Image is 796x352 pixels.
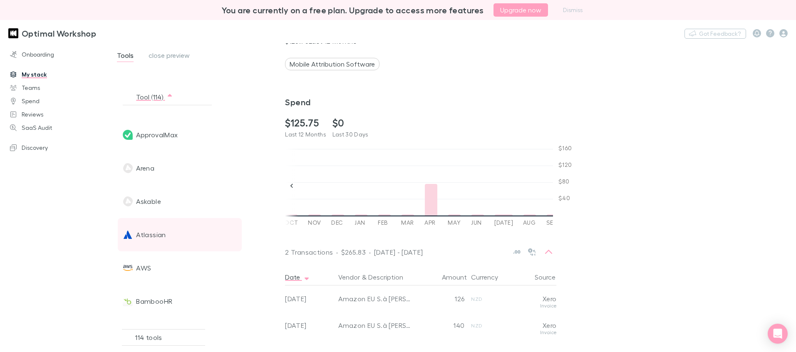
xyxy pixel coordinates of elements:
a: Spend [2,94,106,108]
a: Teams [2,81,106,94]
span: [DATE] [494,219,513,226]
img: Optimal Workshop's Logo [8,28,18,38]
h2: $125.75 [285,117,326,129]
span: Dec [331,219,345,226]
span: Aug [523,219,536,226]
div: 126 [421,285,464,303]
span: Arena [136,151,154,185]
a: Onboarding [2,48,106,61]
div: Open Intercom Messenger [768,324,788,344]
button: Amount [442,269,477,285]
button: Source [535,269,565,285]
span: May [448,219,461,226]
div: Xero [502,285,556,303]
div: Invoice [502,303,556,312]
span: Sep [546,219,560,226]
img: Arena Solutions's Logo [123,163,133,173]
span: Askable [136,185,161,218]
img: Amazon Web Services's Logo [123,263,133,273]
button: Tool (114) [136,89,173,105]
span: $40 [558,195,572,201]
div: Amazon EU S.à [PERSON_NAME], Dutch Branch [338,295,414,303]
button: Upgrade now [493,3,548,17]
span: Tools [117,51,134,62]
p: 2 Transactions [285,247,333,257]
span: Jan [355,219,368,226]
button: Got Feedback? [684,29,746,39]
a: Reviews [2,108,106,121]
button: Description [368,269,403,285]
span: close preview [149,51,190,62]
a: SaaS Audit [2,121,106,134]
span: Apr [424,219,438,226]
img: Atlassian's Logo [123,230,133,240]
div: NZD [471,285,496,303]
img: Askable's Logo [123,196,133,206]
span: Feb [378,219,391,226]
h3: Spend [285,97,553,107]
button: Date [285,269,310,285]
span: $80 [558,178,572,185]
img: BambooHR's Logo [123,296,133,306]
h2: $0 [332,117,368,129]
h3: You are currently on a free plan. Upgrade to access more features [222,5,484,15]
span: ApprovalMax [136,118,178,151]
button: Show source currency [526,246,538,258]
div: Amazon EU S.à [PERSON_NAME], Dutch Branch [338,321,414,330]
div: Mobile Attribution Software [285,58,379,70]
h3: Optimal Workshop [22,28,96,38]
p: [DATE] - [DATE] [374,247,423,257]
span: BambooHR [136,285,172,318]
button: Vendor [338,269,360,285]
span: Mar [401,219,414,226]
span: Last 30 Days [332,131,368,138]
div: Invoice [502,330,556,339]
span: AWS [136,251,151,285]
div: NZD [471,312,496,330]
img: ApprovalMax's Logo [123,130,133,140]
span: Last 12 Months [285,131,326,138]
div: 140 [421,312,464,330]
span: Nov [308,219,321,226]
div: [DATE] [285,312,335,339]
button: Dismiss [558,5,588,15]
span: $160 [558,145,572,151]
div: · [369,247,371,257]
a: Optimal Workshop [3,23,101,43]
div: 114 tools [122,329,205,346]
a: Discovery [2,141,106,154]
span: $120 [558,161,572,168]
span: Atlassian [136,218,166,251]
p: $265.83 [341,247,366,257]
div: 2 Transactions·$265.83·[DATE] - [DATE]Show decimalsShow source currency [278,239,560,265]
span: Jun [471,219,484,226]
div: [DATE] [285,285,335,312]
div: · [336,247,338,257]
span: Bloodhound [136,318,175,351]
button: Show decimals [511,246,523,258]
div: Xero [502,312,556,330]
div: & [338,269,414,285]
a: My stack [2,68,106,81]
